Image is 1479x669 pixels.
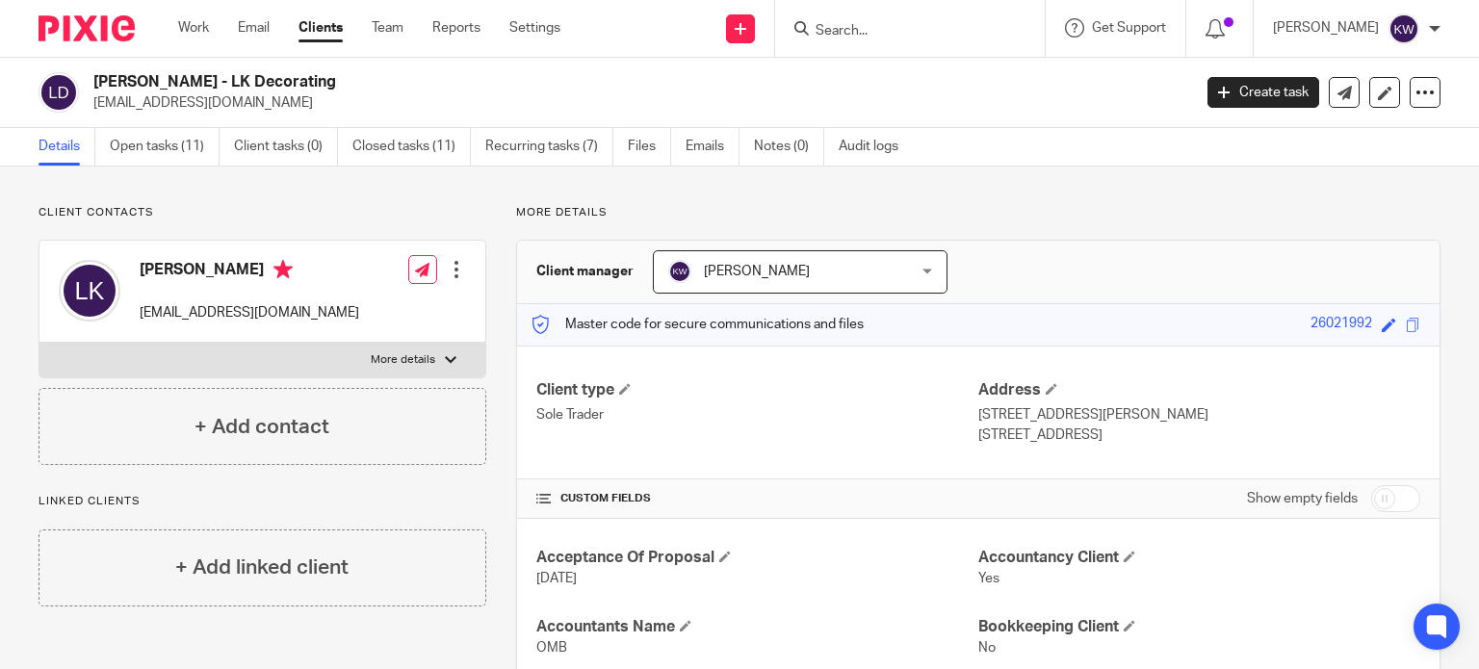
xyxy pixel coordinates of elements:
[39,205,486,220] p: Client contacts
[178,18,209,38] a: Work
[1388,13,1419,44] img: svg%3E
[298,18,343,38] a: Clients
[509,18,560,38] a: Settings
[536,262,634,281] h3: Client manager
[686,128,739,166] a: Emails
[668,260,691,283] img: svg%3E
[1092,21,1166,35] span: Get Support
[532,315,864,334] p: Master code for secure communications and files
[59,260,120,322] img: svg%3E
[839,128,913,166] a: Audit logs
[628,128,671,166] a: Files
[978,548,1420,568] h4: Accountancy Client
[238,18,270,38] a: Email
[432,18,480,38] a: Reports
[140,260,359,284] h4: [PERSON_NAME]
[175,553,349,582] h4: + Add linked client
[704,265,810,278] span: [PERSON_NAME]
[39,494,486,509] p: Linked clients
[372,18,403,38] a: Team
[978,572,999,585] span: Yes
[754,128,824,166] a: Notes (0)
[978,405,1420,425] p: [STREET_ADDRESS][PERSON_NAME]
[195,412,329,442] h4: + Add contact
[273,260,293,279] i: Primary
[814,23,987,40] input: Search
[39,15,135,41] img: Pixie
[371,352,435,368] p: More details
[39,128,95,166] a: Details
[93,93,1179,113] p: [EMAIL_ADDRESS][DOMAIN_NAME]
[485,128,613,166] a: Recurring tasks (7)
[536,617,978,637] h4: Accountants Name
[110,128,220,166] a: Open tasks (11)
[234,128,338,166] a: Client tasks (0)
[536,641,567,655] span: OMB
[1273,18,1379,38] p: [PERSON_NAME]
[978,641,996,655] span: No
[536,380,978,400] h4: Client type
[516,205,1440,220] p: More details
[352,128,471,166] a: Closed tasks (11)
[978,425,1420,445] p: [STREET_ADDRESS]
[1310,314,1372,336] div: 26021992
[39,72,79,113] img: svg%3E
[1247,489,1358,508] label: Show empty fields
[536,572,577,585] span: [DATE]
[978,380,1420,400] h4: Address
[1207,77,1319,108] a: Create task
[140,303,359,322] p: [EMAIL_ADDRESS][DOMAIN_NAME]
[536,548,978,568] h4: Acceptance Of Proposal
[93,72,962,92] h2: [PERSON_NAME] - LK Decorating
[536,491,978,506] h4: CUSTOM FIELDS
[978,617,1420,637] h4: Bookkeeping Client
[536,405,978,425] p: Sole Trader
